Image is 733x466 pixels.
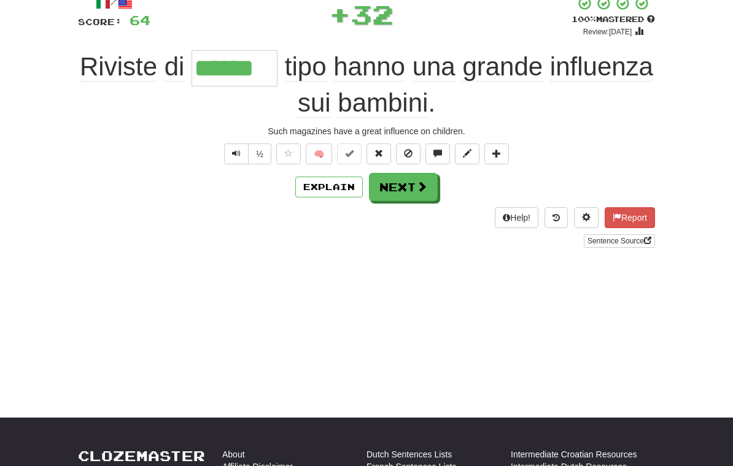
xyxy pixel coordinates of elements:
[298,88,331,118] span: sui
[285,52,327,82] span: tipo
[413,52,456,82] span: una
[333,52,405,82] span: hanno
[165,52,185,82] span: di
[222,448,245,460] a: About
[545,207,568,228] button: Round history (alt+y)
[455,143,479,164] button: Edit sentence (alt+d)
[495,207,538,228] button: Help!
[396,143,421,164] button: Ignore sentence (alt+i)
[366,448,452,460] a: Dutch Sentences Lists
[369,173,438,201] button: Next
[78,17,122,27] span: Score:
[425,143,450,164] button: Discuss sentence (alt+u)
[462,52,543,82] span: grande
[338,88,428,118] span: bambini
[337,143,362,164] button: Set this sentence to 100% Mastered (alt+m)
[366,143,391,164] button: Reset to 0% Mastered (alt+r)
[605,207,655,228] button: Report
[550,52,653,82] span: influenza
[80,52,157,82] span: Riviste
[78,125,655,137] div: Such magazines have a great influence on children.
[248,143,271,164] button: ½
[484,143,509,164] button: Add to collection (alt+a)
[583,28,632,36] small: Review: [DATE]
[130,12,150,28] span: 64
[511,448,637,460] a: Intermediate Croatian Resources
[277,52,653,118] span: .
[222,143,271,164] div: Text-to-speech controls
[276,143,301,164] button: Favorite sentence (alt+f)
[306,143,332,164] button: 🧠
[224,143,249,164] button: Play sentence audio (ctl+space)
[572,14,655,25] div: Mastered
[572,14,596,24] span: 100 %
[584,234,655,248] a: Sentence Source
[78,448,205,464] a: Clozemaster
[295,177,363,197] button: Explain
